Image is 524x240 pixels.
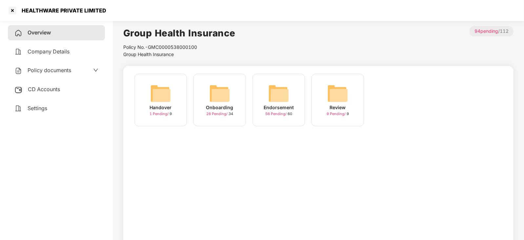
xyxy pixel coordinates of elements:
div: Policy No.- GMC0000538000100 [123,44,235,51]
p: / 112 [470,26,514,36]
span: 28 Pending / [206,111,229,116]
img: svg+xml;base64,PHN2ZyB4bWxucz0iaHR0cDovL3d3dy53My5vcmcvMjAwMC9zdmciIHdpZHRoPSI2NCIgaGVpZ2h0PSI2NC... [268,83,289,104]
img: svg+xml;base64,PHN2ZyB4bWxucz0iaHR0cDovL3d3dy53My5vcmcvMjAwMC9zdmciIHdpZHRoPSIyNCIgaGVpZ2h0PSIyNC... [14,105,22,112]
span: Group Health Insurance [123,51,174,57]
img: svg+xml;base64,PHN2ZyB4bWxucz0iaHR0cDovL3d3dy53My5vcmcvMjAwMC9zdmciIHdpZHRoPSI2NCIgaGVpZ2h0PSI2NC... [209,83,230,104]
span: 9 Pending / [327,111,347,116]
div: Handover [150,104,172,111]
h1: Group Health Insurance [123,26,235,40]
img: svg+xml;base64,PHN2ZyB4bWxucz0iaHR0cDovL3d3dy53My5vcmcvMjAwMC9zdmciIHdpZHRoPSIyNCIgaGVpZ2h0PSIyNC... [14,48,22,56]
span: Overview [28,29,51,36]
span: Company Details [28,48,70,55]
div: Endorsement [264,104,294,111]
img: svg+xml;base64,PHN2ZyB4bWxucz0iaHR0cDovL3d3dy53My5vcmcvMjAwMC9zdmciIHdpZHRoPSI2NCIgaGVpZ2h0PSI2NC... [327,83,348,104]
div: 9 [150,111,172,117]
div: Onboarding [206,104,233,111]
span: Policy documents [28,67,71,73]
img: svg+xml;base64,PHN2ZyB4bWxucz0iaHR0cDovL3d3dy53My5vcmcvMjAwMC9zdmciIHdpZHRoPSIyNCIgaGVpZ2h0PSIyNC... [14,67,22,75]
span: down [93,68,98,73]
span: 56 Pending / [265,111,288,116]
div: 60 [265,111,292,117]
img: svg+xml;base64,PHN2ZyB3aWR0aD0iMjUiIGhlaWdodD0iMjQiIHZpZXdCb3g9IjAgMCAyNSAyNCIgZmlsbD0ibm9uZSIgeG... [14,86,23,94]
span: 94 pending [474,28,498,34]
img: svg+xml;base64,PHN2ZyB4bWxucz0iaHR0cDovL3d3dy53My5vcmcvMjAwMC9zdmciIHdpZHRoPSI2NCIgaGVpZ2h0PSI2NC... [150,83,171,104]
div: 34 [206,111,233,117]
span: CD Accounts [28,86,60,92]
span: Settings [28,105,47,111]
div: HEALTHWARE PRIVATE LIMITED [18,7,106,14]
div: 9 [327,111,349,117]
div: Review [330,104,346,111]
span: 1 Pending / [150,111,170,116]
img: svg+xml;base64,PHN2ZyB4bWxucz0iaHR0cDovL3d3dy53My5vcmcvMjAwMC9zdmciIHdpZHRoPSIyNCIgaGVpZ2h0PSIyNC... [14,29,22,37]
